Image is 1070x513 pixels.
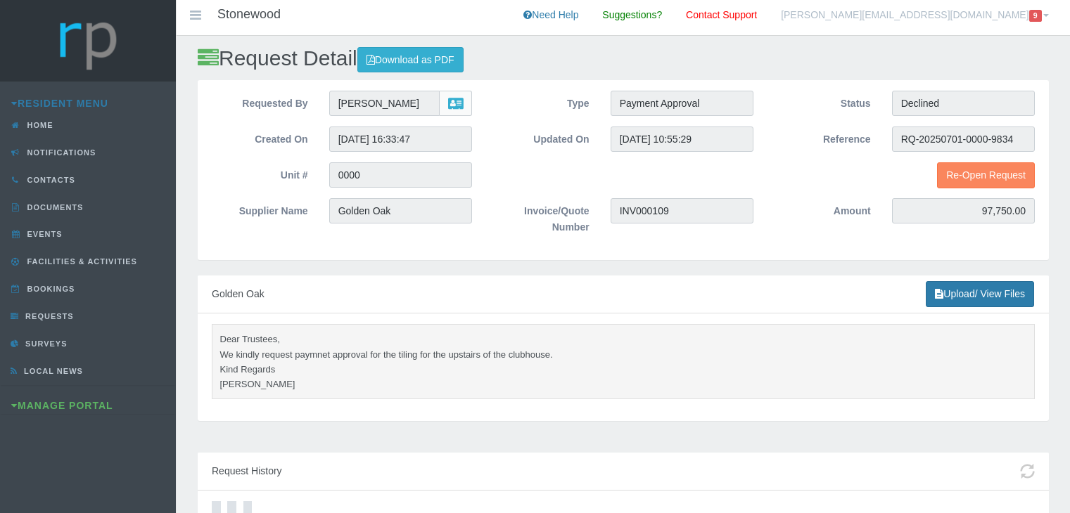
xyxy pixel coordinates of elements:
[483,91,600,112] label: Type
[217,8,281,22] h4: Stonewood
[198,46,1049,72] h2: Request Detail
[24,285,75,293] span: Bookings
[483,126,600,148] label: Updated On
[11,98,108,109] a: Resident Menu
[764,126,881,148] label: Reference
[20,367,83,375] span: Local News
[357,47,464,73] a: Download as PDF
[24,148,96,157] span: Notifications
[11,400,113,411] a: Manage Portal
[483,198,600,235] label: Invoice/Quote Number
[24,257,137,266] span: Facilities & Activities
[764,91,881,112] label: Status
[198,453,1049,491] div: Request History
[212,324,1035,400] pre: Dear Trustees, We kindly request paymnet approval for the tiling for the upstairs of the clubhous...
[24,121,53,129] span: Home
[22,312,74,320] span: Requests
[24,203,84,212] span: Documents
[201,162,319,183] label: Unit #
[201,198,319,219] label: Supplier Name
[22,339,67,348] span: Surveys
[24,176,75,184] span: Contacts
[201,91,319,112] label: Requested By
[937,162,1035,188] a: Re-Open Request
[1029,10,1042,22] span: 9
[764,198,881,219] label: Amount
[198,275,1049,313] div: Golden Oak
[24,230,63,238] span: Events
[926,281,1034,307] a: Upload/ View Files
[201,126,319,148] label: Created On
